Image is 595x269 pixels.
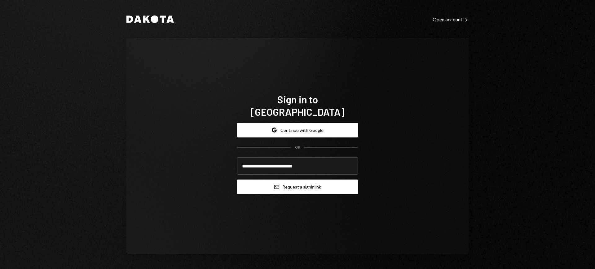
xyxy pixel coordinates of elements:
h1: Sign in to [GEOGRAPHIC_DATA] [237,93,358,118]
button: Request a signinlink [237,180,358,194]
div: OR [295,145,300,150]
button: Continue with Google [237,123,358,137]
a: Open account [433,16,469,23]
